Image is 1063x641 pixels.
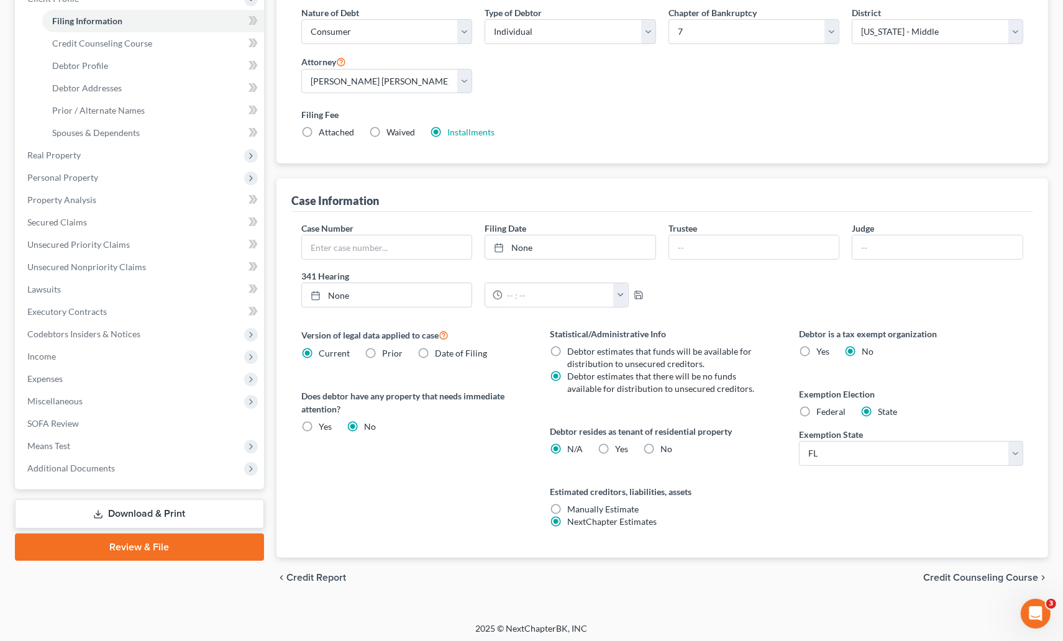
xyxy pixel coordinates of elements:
label: Attorney [301,54,346,69]
label: Trustee [668,222,697,235]
span: Expenses [27,373,63,384]
span: No [862,346,874,357]
span: State [878,406,897,417]
span: Unsecured Priority Claims [27,239,130,250]
span: Lawsuits [27,284,61,294]
span: NextChapter Estimates [568,516,657,527]
label: Type of Debtor [485,6,542,19]
label: Judge [852,222,874,235]
span: Date of Filing [435,348,487,358]
span: Unsecured Nonpriority Claims [27,261,146,272]
span: Prior [382,348,403,358]
label: Case Number [301,222,354,235]
span: Attached [319,127,354,137]
i: chevron_left [276,573,286,583]
button: Credit Counseling Course chevron_right [923,573,1048,583]
span: Debtor estimates that funds will be available for distribution to unsecured creditors. [568,346,752,369]
label: District [852,6,881,19]
span: SOFA Review [27,418,79,429]
label: Filing Fee [301,108,1023,121]
span: Income [27,351,56,361]
span: Means Test [27,440,70,451]
span: Codebtors Insiders & Notices [27,329,140,339]
a: Property Analysis [17,189,264,211]
button: chevron_left Credit Report [276,573,346,583]
span: Filing Information [52,16,122,26]
span: Current [319,348,350,358]
a: Debtor Profile [42,55,264,77]
span: 3 [1046,599,1056,609]
span: Waived [386,127,415,137]
a: None [485,235,655,259]
span: No [661,443,673,454]
a: Review & File [15,534,264,561]
a: Credit Counseling Course [42,32,264,55]
label: Statistical/Administrative Info [550,327,775,340]
a: Debtor Addresses [42,77,264,99]
a: Prior / Alternate Names [42,99,264,122]
span: Credit Counseling Course [923,573,1038,583]
span: Yes [319,421,332,432]
span: Additional Documents [27,463,115,473]
span: No [364,421,376,432]
label: Exemption State [799,428,863,441]
i: chevron_right [1038,573,1048,583]
label: Debtor resides as tenant of residential property [550,425,775,438]
label: Filing Date [485,222,526,235]
label: Estimated creditors, liabilities, assets [550,485,775,498]
span: Credit Counseling Course [52,38,152,48]
input: -- [669,235,839,259]
input: Enter case number... [302,235,472,259]
a: Executory Contracts [17,301,264,323]
a: Unsecured Priority Claims [17,234,264,256]
span: Credit Report [286,573,346,583]
span: Personal Property [27,172,98,183]
a: None [302,283,472,307]
span: Yes [616,443,629,454]
a: Secured Claims [17,211,264,234]
span: Federal [816,406,846,417]
span: Spouses & Dependents [52,127,140,138]
label: 341 Hearing [295,270,662,283]
label: Exemption Election [799,388,1023,401]
input: -- [852,235,1023,259]
label: Does debtor have any property that needs immediate attention? [301,389,526,416]
label: Debtor is a tax exempt organization [799,327,1023,340]
span: Debtor Addresses [52,83,122,93]
label: Nature of Debt [301,6,359,19]
label: Chapter of Bankruptcy [668,6,757,19]
span: Prior / Alternate Names [52,105,145,116]
input: -- : -- [503,283,614,307]
span: Debtor Profile [52,60,108,71]
span: Secured Claims [27,217,87,227]
iframe: Intercom live chat [1021,599,1051,629]
div: Case Information [291,193,379,208]
span: Real Property [27,150,81,160]
a: Lawsuits [17,278,264,301]
span: Debtor estimates that there will be no funds available for distribution to unsecured creditors. [568,371,755,394]
a: Download & Print [15,499,264,529]
span: N/A [568,443,583,454]
a: SOFA Review [17,412,264,435]
a: Unsecured Nonpriority Claims [17,256,264,278]
a: Filing Information [42,10,264,32]
span: Miscellaneous [27,396,83,406]
label: Version of legal data applied to case [301,327,526,342]
span: Property Analysis [27,194,96,205]
span: Yes [816,346,829,357]
a: Spouses & Dependents [42,122,264,144]
a: Installments [447,127,495,137]
span: Manually Estimate [568,504,639,514]
span: Executory Contracts [27,306,107,317]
